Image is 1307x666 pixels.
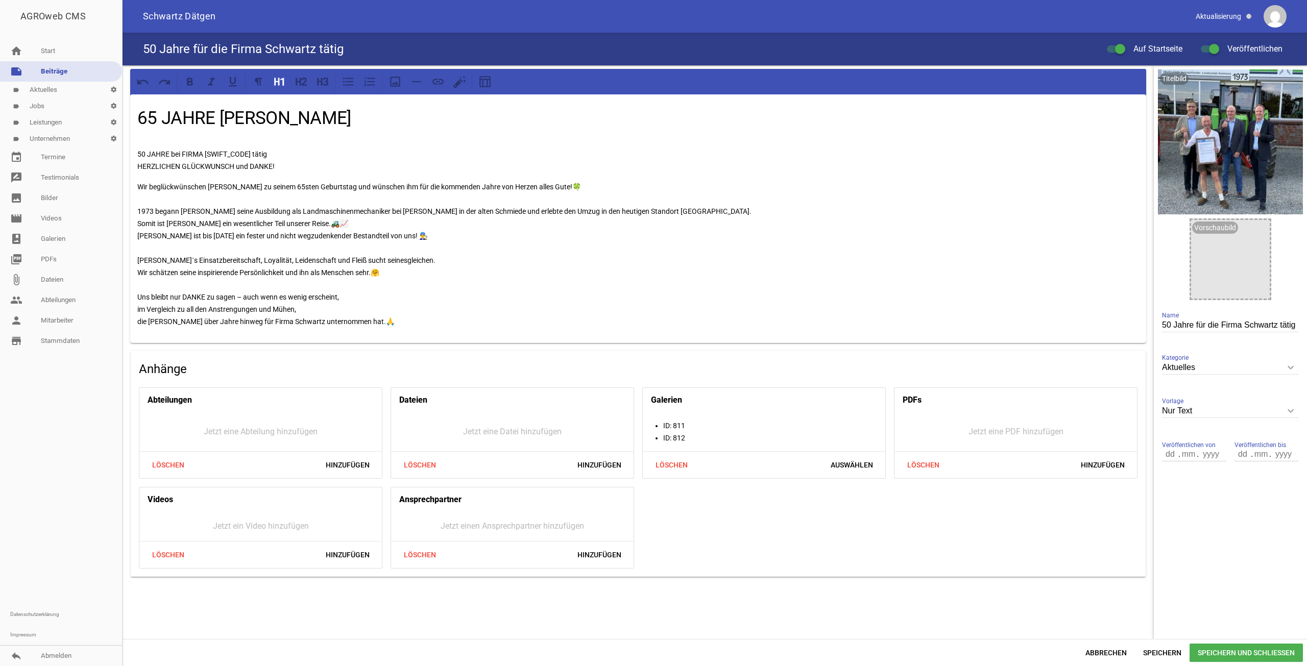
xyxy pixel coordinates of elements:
span: Hinzufügen [318,456,378,474]
h4: Abteilungen [148,392,192,408]
i: movie [10,212,22,225]
i: image [10,192,22,204]
div: Vorschaubild [1192,221,1238,234]
i: settings [105,82,122,98]
i: keyboard_arrow_down [1282,403,1299,419]
span: Löschen [395,546,444,564]
h4: Dateien [399,392,427,408]
span: Veröffentlichen [1215,44,1282,54]
div: Jetzt ein Video hinzufügen [139,512,382,541]
i: people [10,294,22,306]
span: Veröffentlichen bis [1235,440,1286,450]
h4: PDFs [903,392,922,408]
h4: Ansprechpartner [399,491,462,508]
input: mm [1252,448,1270,461]
input: yyyy [1198,448,1223,461]
i: rate_review [10,171,22,184]
span: Hinzufügen [569,456,630,474]
i: picture_as_pdf [10,253,22,265]
i: reply [10,650,22,662]
span: Löschen [647,456,696,474]
i: label [13,87,19,93]
i: note [10,65,22,78]
span: Schwartz Dätgen [143,12,215,21]
span: Abbrechen [1077,644,1135,662]
div: Jetzt eine PDF hinzufügen [894,412,1137,451]
i: label [13,103,19,110]
input: mm [1179,448,1198,461]
i: store_mall_directory [10,335,22,347]
li: ID: 812 [663,432,885,444]
input: yyyy [1270,448,1296,461]
h4: Galerien [651,392,682,408]
h1: 65 JAHRE [PERSON_NAME] [137,105,1139,132]
h4: Videos [148,491,173,508]
i: settings [105,131,122,147]
div: Titelbild [1160,72,1189,85]
li: ID: 811 [663,420,885,432]
span: Löschen [395,456,444,474]
h4: Anhänge [139,361,1137,377]
span: Auswählen [822,456,881,474]
span: Speichern [1135,644,1190,662]
i: keyboard_arrow_down [1282,359,1299,376]
span: Hinzufügen [1073,456,1133,474]
span: Löschen [143,546,192,564]
span: Auf Startseite [1121,44,1182,54]
i: settings [105,98,122,114]
i: person [10,314,22,327]
div: Jetzt einen Ansprechpartner hinzufügen [391,512,634,541]
input: dd [1235,448,1252,461]
span: Hinzufügen [569,546,630,564]
div: Jetzt eine Datei hinzufügen [391,412,634,451]
span: Hinzufügen [318,546,378,564]
p: Wir beglückwünschen [PERSON_NAME] zu seinem 65sten Geburtstag und wünschen ihm für die kommenden ... [137,181,1139,328]
span: Löschen [899,456,948,474]
h4: 50 Jahre für die Firma Schwartz tätig [143,41,344,57]
i: photo_album [10,233,22,245]
span: Speichern und Schließen [1190,644,1303,662]
i: event [10,151,22,163]
p: 50 JAHRE bei FIRMA [SWIFT_CODE] tätig HERZLICHEN GLÜCKWUNSCH und DANKE! [137,136,1139,172]
span: Veröffentlichen von [1162,440,1216,450]
i: label [13,136,19,142]
i: home [10,45,22,57]
span: Löschen [143,456,192,474]
i: attach_file [10,274,22,286]
i: settings [105,114,122,131]
input: dd [1162,448,1179,461]
i: label [13,119,19,126]
div: Jetzt eine Abteilung hinzufügen [139,412,382,451]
